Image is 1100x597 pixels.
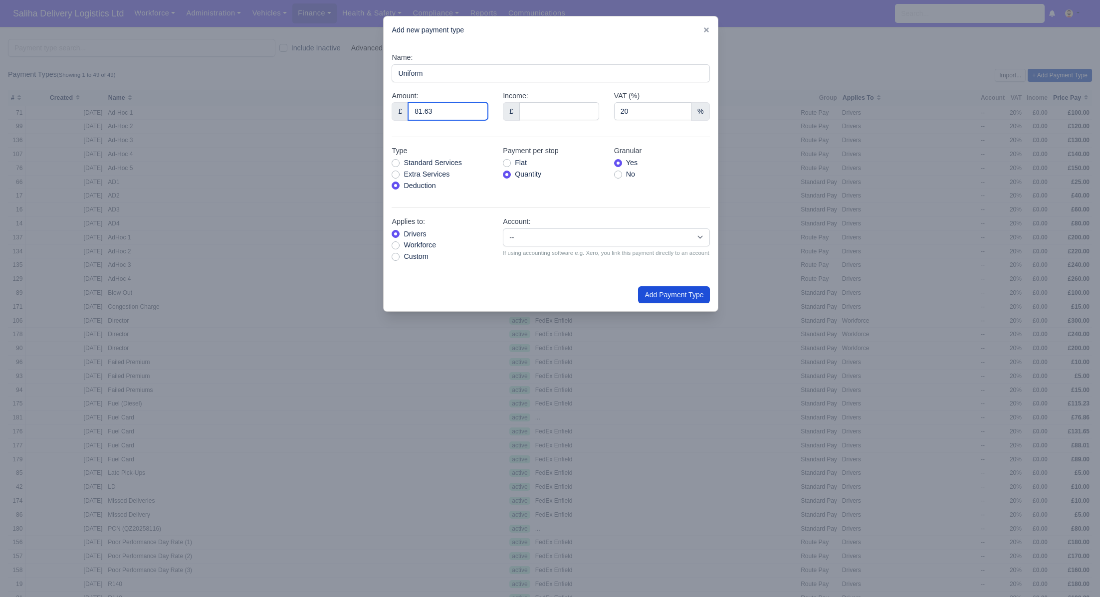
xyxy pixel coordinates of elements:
label: Flat [515,157,527,169]
label: Standard Services [404,157,461,169]
iframe: Chat Widget [921,482,1100,597]
label: VAT (%) [614,90,640,102]
div: % [691,102,710,120]
label: Workforce [404,239,436,251]
label: Name: [392,52,413,63]
div: £ [392,102,409,120]
label: Granular [614,145,642,157]
label: Income: [503,90,528,102]
label: Amount: [392,90,418,102]
div: Add new payment type [384,16,718,44]
label: Quantity [515,169,541,180]
label: Account: [503,216,530,227]
div: £ [503,102,520,120]
small: If using accounting software e.g. Xero, you link this payment directly to an account [503,248,710,257]
label: Yes [626,157,638,169]
label: Applies to: [392,216,425,227]
label: Extra Services [404,169,449,180]
label: No [626,169,635,180]
label: Payment per stop [503,145,559,157]
label: Drivers [404,228,426,240]
label: Deduction [404,180,436,192]
label: Custom [404,251,428,262]
label: Type [392,145,407,157]
button: Add Payment Type [638,286,710,303]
